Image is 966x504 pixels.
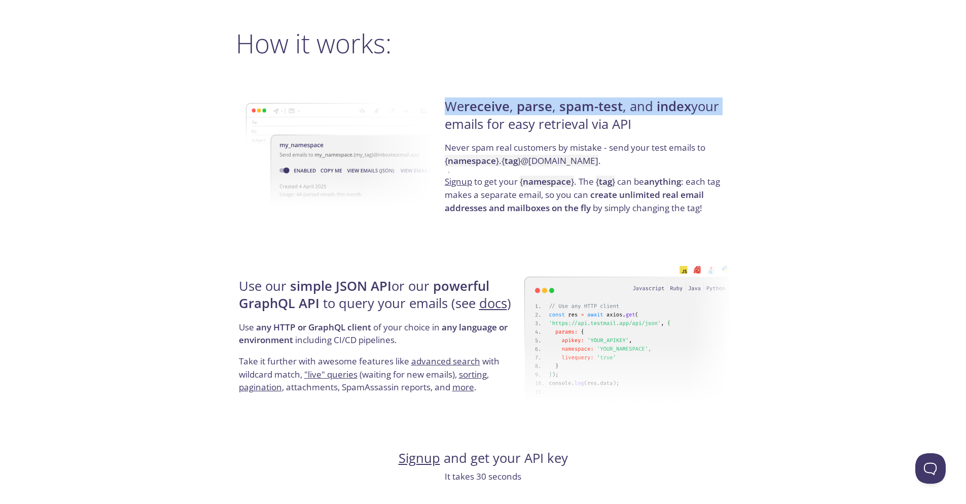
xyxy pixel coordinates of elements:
strong: powerful GraphQL API [239,277,489,312]
strong: simple JSON API [290,277,391,295]
p: Use of your choice in including CI/CD pipelines. [239,321,521,355]
a: docs [479,294,507,312]
strong: receive [464,97,510,115]
strong: namespace [448,155,496,166]
p: Take it further with awesome features like with wildcard match, (waiting for new emails), , , att... [239,355,521,394]
a: Signup [445,176,472,187]
strong: tag [599,176,612,187]
strong: anything [644,176,681,187]
strong: create unlimited real email addresses and mailboxes on the fly [445,189,704,214]
strong: any HTTP or GraphQL client [256,321,371,333]
p: Never spam real customers by mistake - send your test emails to . [445,141,727,175]
h2: How it works: [236,28,731,58]
strong: spam-test [559,97,623,115]
strong: namespace [523,176,571,187]
strong: index [657,97,691,115]
a: Signup [399,449,440,467]
a: "live" queries [304,368,357,380]
h4: and get your API key [236,450,731,467]
strong: any language or environment [239,321,508,346]
p: It takes 30 seconds [236,470,731,483]
a: advanced search [411,355,480,367]
a: more [452,381,474,393]
a: sorting [459,368,487,380]
h4: We , , , and your emails for easy retrieval via API [445,98,727,141]
code: { } [520,176,574,187]
iframe: Help Scout Beacon - Open [915,453,946,484]
img: namespace-image [246,75,452,235]
p: to get your . The can be : each tag makes a separate email, so you can by simply changing the tag! [445,175,727,214]
strong: tag [505,155,518,166]
strong: parse [517,97,552,115]
img: api [524,254,731,415]
h4: Use our or our to query your emails (see ) [239,278,521,321]
code: { } [596,176,615,187]
a: pagination [239,381,282,393]
code: { } . { } @[DOMAIN_NAME] [445,155,598,166]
